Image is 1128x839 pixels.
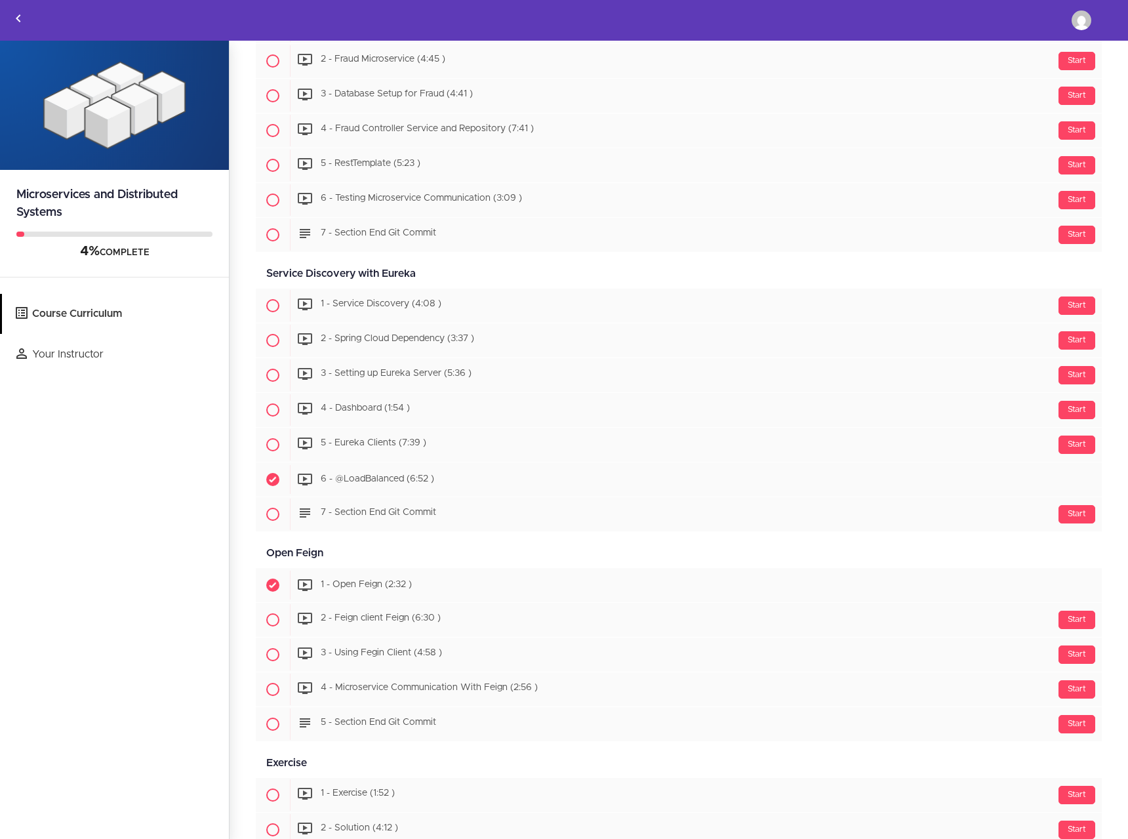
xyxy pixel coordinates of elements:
div: Start [1058,680,1095,699]
a: Start 6 - Testing Microservice Communication (3:09 ) [256,183,1102,217]
a: Start 1 - Service Discovery (4:08 ) [256,289,1102,323]
span: 2 - Fraud Microservice (4:45 ) [321,55,445,64]
span: 2 - Spring Cloud Dependency (3:37 ) [321,335,474,344]
div: Exercise [256,748,1102,778]
a: Start 7 - Section End Git Commit [256,497,1102,531]
span: 2 - Feign client Feign (6:30 ) [321,614,441,623]
div: Start [1058,52,1095,70]
span: 6 - @LoadBalanced (6:52 ) [321,475,434,484]
span: 1 - Open Feign (2:32 ) [321,581,412,590]
div: Start [1058,121,1095,140]
a: Start 2 - Spring Cloud Dependency (3:37 ) [256,323,1102,358]
span: 3 - Setting up Eureka Server (5:36 ) [321,369,472,379]
img: bittukp2000@gmail.com [1072,10,1091,30]
span: 1 - Exercise (1:52 ) [321,789,395,798]
a: Start 3 - Setting up Eureka Server (5:36 ) [256,358,1102,392]
a: Start 1 - Exercise (1:52 ) [256,778,1102,812]
div: Start [1058,156,1095,174]
a: Start 2 - Fraud Microservice (4:45 ) [256,44,1102,78]
span: 3 - Database Setup for Fraud (4:41 ) [321,90,473,99]
a: Completed item 1 - Open Feign (2:32 ) [256,568,1102,602]
div: Start [1058,821,1095,839]
span: 4 - Dashboard (1:54 ) [321,404,410,413]
span: 3 - Using Fegin Client (4:58 ) [321,649,442,658]
a: Start 3 - Using Fegin Client (4:58 ) [256,638,1102,672]
span: 5 - RestTemplate (5:23 ) [321,159,420,169]
a: Course Curriculum [2,294,229,334]
span: 4 - Fraud Controller Service and Repository (7:41 ) [321,125,534,134]
div: Start [1058,226,1095,244]
span: 5 - Eureka Clients (7:39 ) [321,439,426,448]
div: Start [1058,436,1095,454]
a: Back to courses [1,1,36,40]
div: Start [1058,786,1095,804]
a: Start 5 - Eureka Clients (7:39 ) [256,428,1102,462]
a: Start 3 - Database Setup for Fraud (4:41 ) [256,79,1102,113]
div: Start [1058,505,1095,523]
div: Start [1058,191,1095,209]
div: Service Discovery with Eureka [256,259,1102,289]
div: Start [1058,87,1095,105]
div: Start [1058,611,1095,629]
a: Start 2 - Feign client Feign (6:30 ) [256,603,1102,637]
div: Start [1058,331,1095,350]
div: Start [1058,715,1095,733]
span: 1 - Service Discovery (4:08 ) [321,300,441,309]
span: 7 - Section End Git Commit [321,508,436,518]
span: 7 - Section End Git Commit [321,229,436,238]
div: Start [1058,366,1095,384]
div: COMPLETE [16,243,212,260]
a: Start 5 - Section End Git Commit [256,707,1102,741]
div: Start [1058,401,1095,419]
a: Your Instructor [2,335,229,375]
div: Start [1058,645,1095,664]
div: Start [1058,297,1095,315]
div: Open Feign [256,539,1102,568]
a: Start 5 - RestTemplate (5:23 ) [256,148,1102,182]
span: 5 - Section End Git Commit [321,718,436,727]
span: Completed item [256,568,290,602]
a: Start 4 - Microservice Communication With Feign (2:56 ) [256,672,1102,706]
span: 2 - Solution (4:12 ) [321,824,398,833]
span: 4% [80,245,100,258]
span: 4 - Microservice Communication With Feign (2:56 ) [321,684,538,693]
a: Start 4 - Fraud Controller Service and Repository (7:41 ) [256,113,1102,148]
a: Completed item 6 - @LoadBalanced (6:52 ) [256,462,1102,497]
span: Completed item [256,462,290,497]
svg: Back to courses [10,10,26,26]
span: 6 - Testing Microservice Communication (3:09 ) [321,194,522,203]
a: Start 7 - Section End Git Commit [256,218,1102,252]
a: Start 4 - Dashboard (1:54 ) [256,393,1102,427]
